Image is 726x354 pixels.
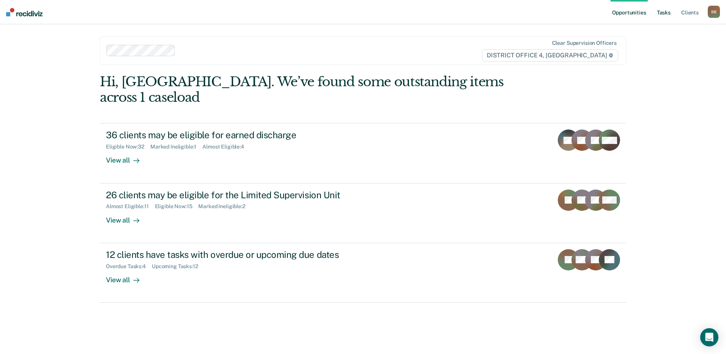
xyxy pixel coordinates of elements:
span: DISTRICT OFFICE 4, [GEOGRAPHIC_DATA] [482,49,618,62]
div: Marked Ineligible : 2 [198,203,251,210]
div: Clear supervision officers [552,40,617,46]
div: 12 clients have tasks with overdue or upcoming due dates [106,249,372,260]
div: View all [106,210,148,224]
div: Almost Eligible : 4 [202,144,250,150]
div: Marked Ineligible : 1 [150,144,202,150]
div: View all [106,269,148,284]
div: 36 clients may be eligible for earned discharge [106,130,372,141]
a: 12 clients have tasks with overdue or upcoming due datesOverdue Tasks:4Upcoming Tasks:12View all [100,243,626,303]
div: Eligible Now : 32 [106,144,150,150]
button: BB [708,6,720,18]
div: Hi, [GEOGRAPHIC_DATA]. We’ve found some outstanding items across 1 caseload [100,74,521,105]
a: 26 clients may be eligible for the Limited Supervision UnitAlmost Eligible:11Eligible Now:15Marke... [100,183,626,243]
div: View all [106,150,148,165]
div: Open Intercom Messenger [700,328,718,346]
div: 26 clients may be eligible for the Limited Supervision Unit [106,190,372,201]
div: Almost Eligible : 11 [106,203,155,210]
div: Eligible Now : 15 [155,203,199,210]
img: Recidiviz [6,8,43,16]
div: Upcoming Tasks : 12 [152,263,204,270]
a: 36 clients may be eligible for earned dischargeEligible Now:32Marked Ineligible:1Almost Eligible:... [100,123,626,183]
div: B B [708,6,720,18]
div: Overdue Tasks : 4 [106,263,152,270]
